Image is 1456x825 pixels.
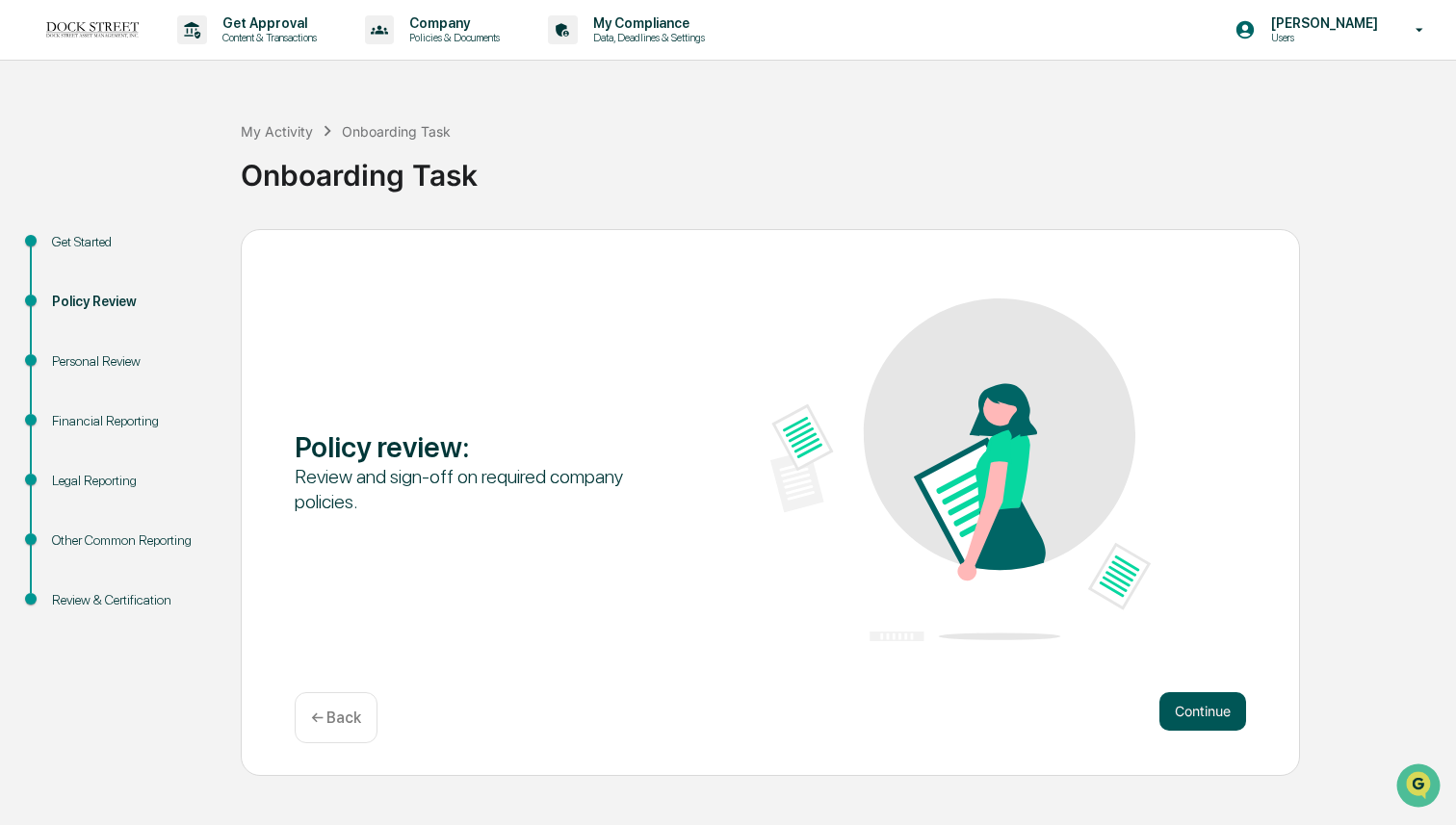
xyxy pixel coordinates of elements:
span: Data Lookup [39,279,121,298]
img: logo [46,21,139,39]
span: Pylon [192,326,233,341]
button: Continue [1159,692,1246,731]
p: Policies & Documents [394,31,509,44]
span: Preclearance [39,243,124,262]
div: Policy review : [295,429,675,464]
div: 🔎 [19,281,35,296]
div: My Activity [241,123,313,140]
p: ← Back [311,709,361,727]
div: We're available if you need us! [65,167,244,182]
div: Personal Review [52,351,210,372]
button: Start new chat [327,153,351,176]
p: Users [1256,31,1388,44]
div: Review and sign-off on required company policies. [295,464,675,514]
img: 1746055101610-c473b297-6a78-478c-a979-82029cc54cd1 [19,147,54,182]
a: 🔎Data Lookup [12,271,129,306]
div: Onboarding Task [342,123,451,140]
div: 🗄️ [140,245,155,260]
p: My Compliance [578,15,715,31]
div: Review & Certification [52,590,210,610]
div: Financial Reporting [52,411,210,431]
a: Powered byPylon [136,325,233,341]
div: Onboarding Task [241,142,1446,193]
iframe: Open customer support [1394,761,1446,813]
p: Get Approval [207,15,326,31]
div: Policy Review [52,292,210,312]
div: 🖐️ [19,245,35,260]
p: [PERSON_NAME] [1256,15,1388,31]
p: Company [394,15,509,31]
div: Start new chat [65,147,316,167]
div: Get Started [52,232,210,252]
a: 🖐️Preclearance [12,235,132,270]
p: How can we help? [19,40,351,71]
span: Attestations [159,243,239,262]
div: Legal Reporting [52,471,210,491]
div: Other Common Reporting [52,530,210,551]
p: Content & Transactions [207,31,326,44]
a: 🗄️Attestations [132,235,247,270]
img: Policy review [770,298,1151,641]
p: Data, Deadlines & Settings [578,31,715,44]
